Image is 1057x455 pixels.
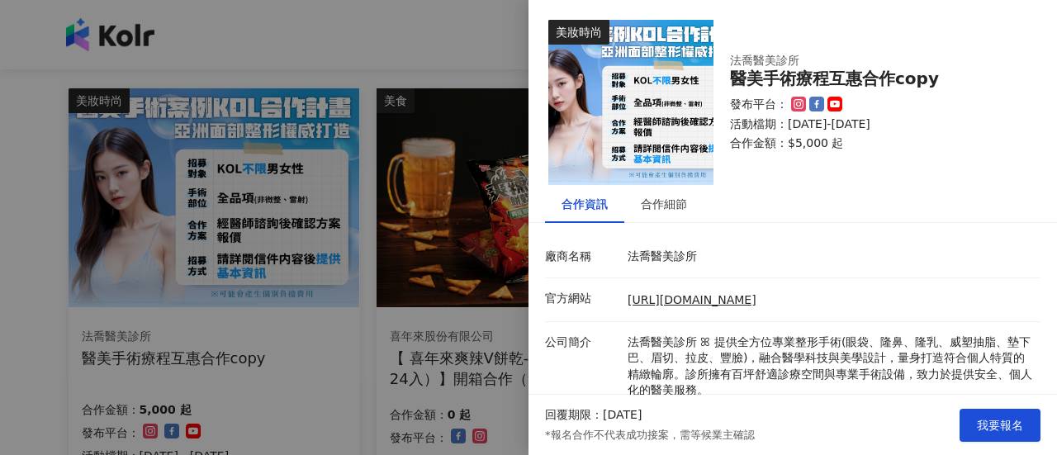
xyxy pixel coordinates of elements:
[730,69,1021,88] div: 醫美手術療程互惠合作copy
[641,195,687,213] div: 合作細節
[628,293,756,306] a: [URL][DOMAIN_NAME]
[545,407,642,424] p: 回覆期限：[DATE]
[960,409,1040,442] button: 我要報名
[977,419,1023,432] span: 我要報名
[545,291,619,307] p: 官方網站
[730,53,994,69] div: 法喬醫美診所
[562,195,608,213] div: 合作資訊
[545,334,619,351] p: 公司簡介
[730,97,788,113] p: 發布平台：
[545,428,755,443] p: *報名合作不代表成功接案，需等候業主確認
[628,249,1032,265] p: 法喬醫美診所
[548,20,713,185] img: 眼袋、隆鼻、隆乳、抽脂、墊下巴
[545,249,619,265] p: 廠商名稱
[548,20,609,45] div: 美妝時尚
[730,135,1021,152] p: 合作金額： $5,000 起
[730,116,1021,133] p: 活動檔期：[DATE]-[DATE]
